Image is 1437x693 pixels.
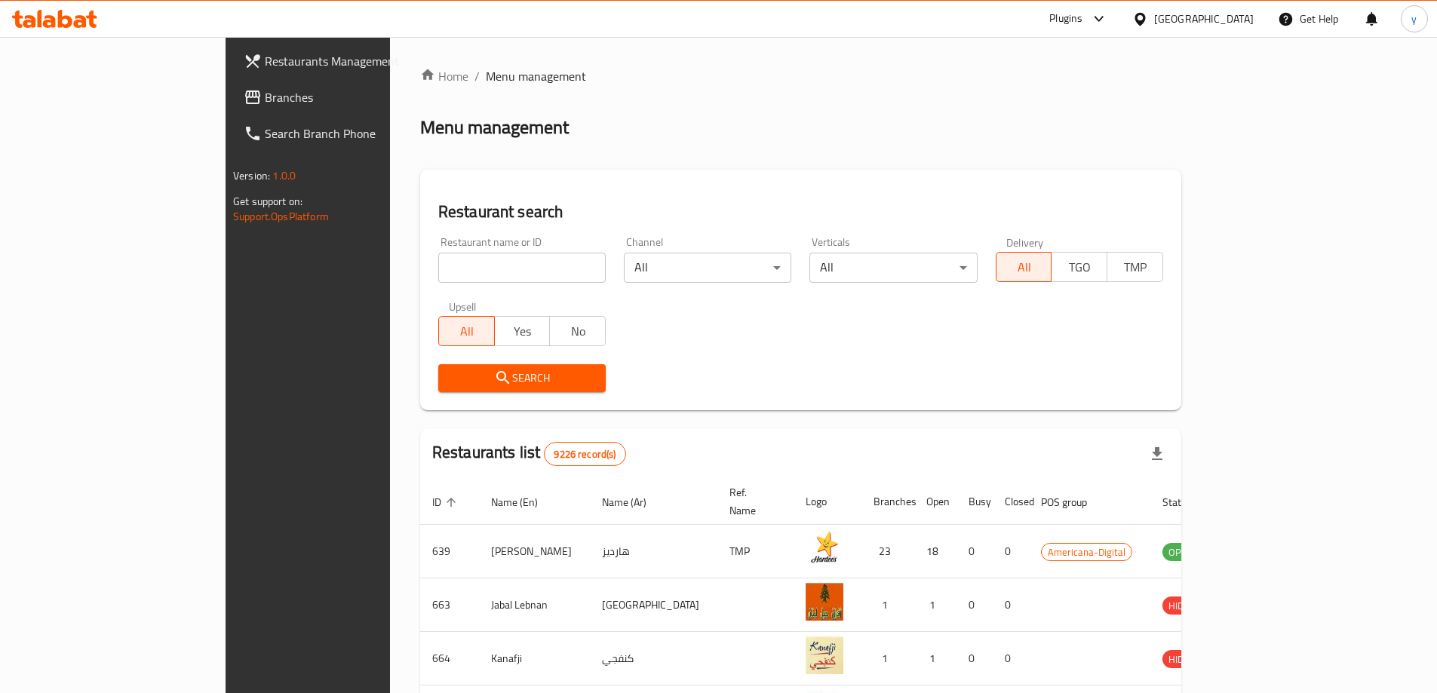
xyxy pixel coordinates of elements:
[232,79,465,115] a: Branches
[956,578,993,632] td: 0
[556,320,600,342] span: No
[1107,252,1163,282] button: TMP
[806,583,843,621] img: Jabal Lebnan
[729,483,775,520] span: Ref. Name
[233,166,270,186] span: Version:
[956,479,993,525] th: Busy
[272,166,296,186] span: 1.0.0
[861,632,914,685] td: 1
[545,447,625,461] span: 9226 record(s)
[602,493,666,511] span: Name (Ar)
[1162,543,1199,561] div: OPEN
[914,525,956,578] td: 18
[474,67,480,85] li: /
[420,67,1181,85] nav: breadcrumb
[590,632,717,685] td: كنفجي
[479,578,590,632] td: Jabal Lebnan
[232,115,465,152] a: Search Branch Phone
[861,525,914,578] td: 23
[1139,436,1175,472] div: Export file
[806,529,843,567] img: Hardee's
[438,253,606,283] input: Search for restaurant name or ID..
[265,88,453,106] span: Branches
[956,632,993,685] td: 0
[450,369,594,388] span: Search
[544,442,625,466] div: Total records count
[1041,493,1107,511] span: POS group
[432,493,461,511] span: ID
[993,525,1029,578] td: 0
[624,253,791,283] div: All
[794,479,861,525] th: Logo
[1051,252,1107,282] button: TGO
[486,67,586,85] span: Menu management
[1003,256,1046,278] span: All
[861,578,914,632] td: 1
[914,578,956,632] td: 1
[265,124,453,143] span: Search Branch Phone
[1411,11,1417,27] span: y
[914,632,956,685] td: 1
[1154,11,1254,27] div: [GEOGRAPHIC_DATA]
[232,43,465,79] a: Restaurants Management
[432,441,626,466] h2: Restaurants list
[1162,493,1211,511] span: Status
[1058,256,1101,278] span: TGO
[1162,651,1208,668] span: HIDDEN
[494,316,551,346] button: Yes
[233,192,302,211] span: Get support on:
[1049,10,1082,28] div: Plugins
[1042,544,1131,561] span: Americana-Digital
[717,525,794,578] td: TMP
[1162,544,1199,561] span: OPEN
[1113,256,1157,278] span: TMP
[449,301,477,311] label: Upsell
[993,578,1029,632] td: 0
[861,479,914,525] th: Branches
[445,320,489,342] span: All
[809,253,977,283] div: All
[479,632,590,685] td: Kanafji
[993,632,1029,685] td: 0
[549,316,606,346] button: No
[1162,650,1208,668] div: HIDDEN
[996,252,1052,282] button: All
[590,578,717,632] td: [GEOGRAPHIC_DATA]
[438,201,1163,223] h2: Restaurant search
[438,364,606,392] button: Search
[438,316,495,346] button: All
[914,479,956,525] th: Open
[1006,237,1044,247] label: Delivery
[265,52,453,70] span: Restaurants Management
[993,479,1029,525] th: Closed
[491,493,557,511] span: Name (En)
[420,115,569,140] h2: Menu management
[233,207,329,226] a: Support.OpsPlatform
[1162,597,1208,615] span: HIDDEN
[479,525,590,578] td: [PERSON_NAME]
[501,320,545,342] span: Yes
[956,525,993,578] td: 0
[590,525,717,578] td: هارديز
[806,636,843,674] img: Kanafji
